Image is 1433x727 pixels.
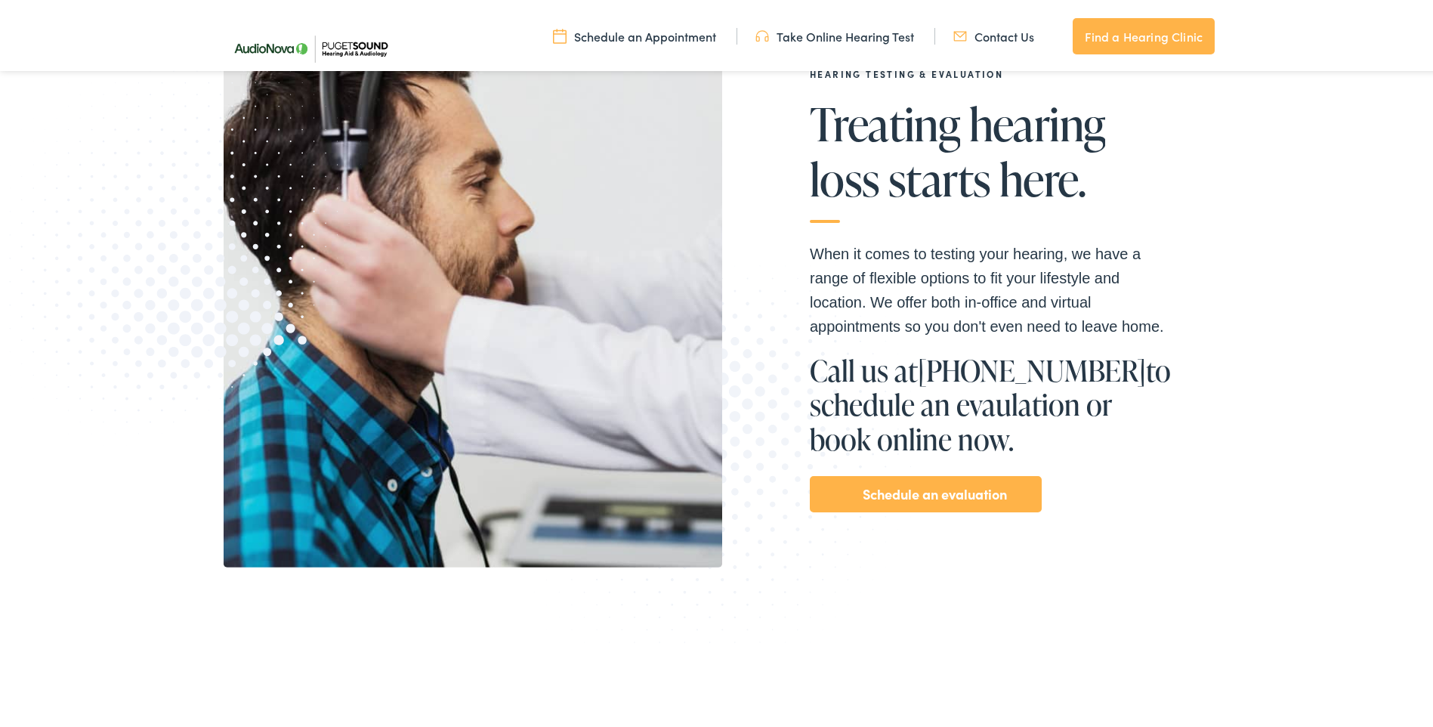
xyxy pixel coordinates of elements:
a: Find a Hearing Clinic [1073,15,1215,51]
span: Treating [810,96,960,146]
img: utility icon [755,25,769,42]
span: starts [888,151,990,201]
img: utility icon [553,25,567,42]
a: Schedule an Appointment [553,25,716,42]
h1: Call us at to schedule an evaulation or book online now. [810,351,1172,454]
img: utility icon [953,25,967,42]
span: loss [810,151,880,201]
a: Contact Us [953,25,1034,42]
span: here. [999,151,1086,201]
img: Bottom portion of a graphic image with a halftone pattern, adding to the site's aesthetic appeal. [523,260,922,671]
span: hearing [969,96,1106,146]
a: [PHONE_NUMBER] [918,348,1146,387]
a: Schedule an evaluation [863,479,1007,503]
p: When it comes to testing your hearing, we have a range of flexible options to fit your lifestyle ... [810,239,1172,336]
a: Take Online Hearing Test [755,25,914,42]
h2: Hearing Testing & Evaluation [810,66,1172,76]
